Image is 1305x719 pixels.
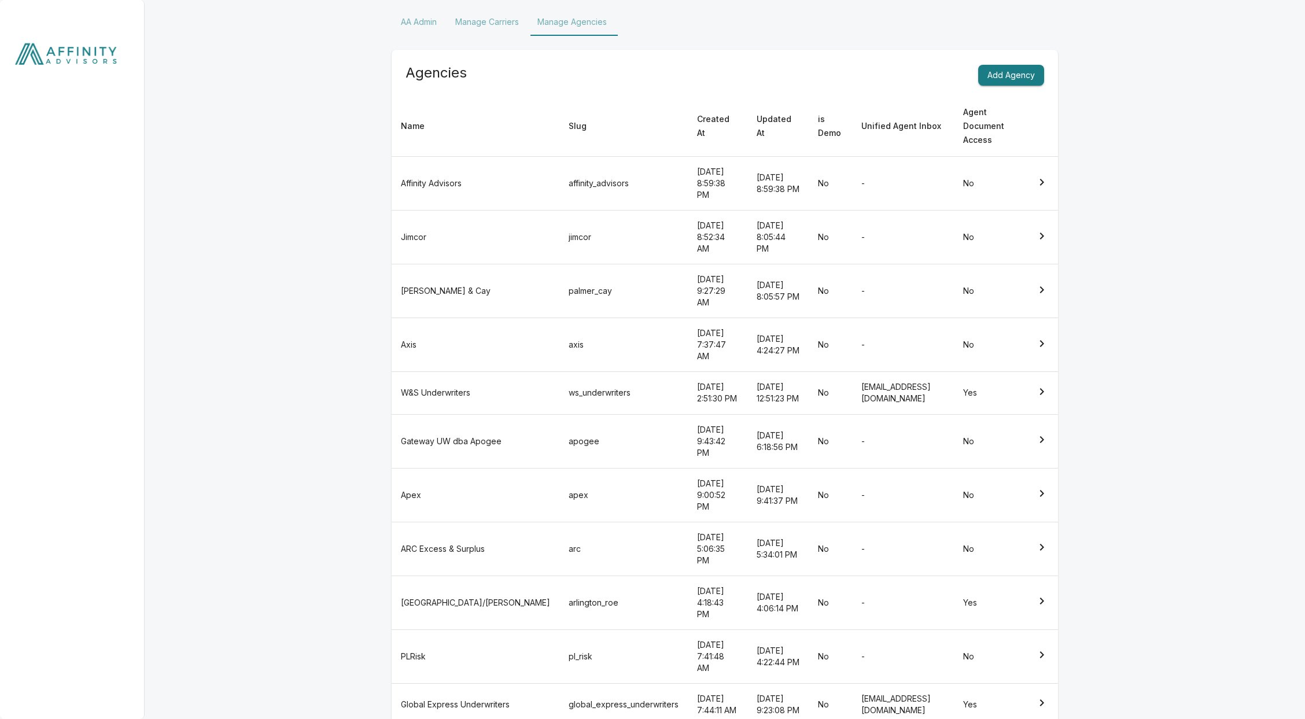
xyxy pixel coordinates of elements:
[852,96,954,157] th: Unified Agent Inbox
[747,414,809,468] td: [DATE] 6:18:56 PM
[688,414,747,468] td: [DATE] 9:43:42 PM
[405,64,467,82] h5: Agencies
[559,522,688,576] td: arc
[809,318,852,372] td: No
[747,264,809,318] td: [DATE] 8:05:57 PM
[954,468,1026,522] td: No
[392,264,559,318] td: [PERSON_NAME] & Cay
[528,8,616,36] button: Manage Agencies
[747,318,809,372] td: [DATE] 4:24:27 PM
[809,522,852,576] td: No
[852,522,954,576] td: -
[392,629,559,683] td: PLRisk
[809,576,852,629] td: No
[954,576,1026,629] td: Yes
[392,414,559,468] td: Gateway UW dba Apogee
[747,522,809,576] td: [DATE] 5:34:01 PM
[809,264,852,318] td: No
[688,576,747,629] td: [DATE] 4:18:43 PM
[747,576,809,629] td: [DATE] 4:06:14 PM
[809,468,852,522] td: No
[954,264,1026,318] td: No
[392,372,559,414] td: W&S Underwriters
[688,264,747,318] td: [DATE] 9:27:29 AM
[809,157,852,211] td: No
[809,372,852,414] td: No
[747,629,809,683] td: [DATE] 4:22:44 PM
[392,8,1058,36] div: Settings Tabs
[852,372,954,414] td: [EMAIL_ADDRESS][DOMAIN_NAME]
[809,211,852,264] td: No
[559,468,688,522] td: apex
[747,157,809,211] td: [DATE] 8:59:38 PM
[559,318,688,372] td: axis
[559,157,688,211] td: affinity_advisors
[392,576,559,629] td: [GEOGRAPHIC_DATA]/[PERSON_NAME]
[954,157,1026,211] td: No
[559,211,688,264] td: jimcor
[688,96,747,157] th: Created At
[559,96,688,157] th: Slug
[688,468,747,522] td: [DATE] 9:00:52 PM
[688,211,747,264] td: [DATE] 8:52:34 AM
[559,629,688,683] td: pl_risk
[688,157,747,211] td: [DATE] 8:59:38 PM
[446,8,528,36] button: Manage Carriers
[852,157,954,211] td: -
[852,264,954,318] td: -
[954,522,1026,576] td: No
[954,211,1026,264] td: No
[392,522,559,576] td: ARC Excess & Surplus
[954,414,1026,468] td: No
[954,372,1026,414] td: Yes
[559,264,688,318] td: palmer_cay
[688,522,747,576] td: [DATE] 5:06:35 PM
[559,372,688,414] td: ws_underwriters
[392,8,446,36] button: AA Admin
[747,96,809,157] th: Updated At
[559,576,688,629] td: arlington_roe
[809,629,852,683] td: No
[852,576,954,629] td: -
[392,211,559,264] td: Jimcor
[852,211,954,264] td: -
[747,468,809,522] td: [DATE] 9:41:37 PM
[392,157,559,211] td: Affinity Advisors
[747,211,809,264] td: [DATE] 8:05:44 PM
[978,65,1044,86] button: Add Agency
[688,372,747,414] td: [DATE] 2:51:30 PM
[747,372,809,414] td: [DATE] 12:51:23 PM
[392,318,559,372] td: Axis
[559,414,688,468] td: apogee
[954,318,1026,372] td: No
[852,414,954,468] td: -
[852,318,954,372] td: -
[809,96,852,157] th: is Demo
[954,96,1026,157] th: Agent Document Access
[688,629,747,683] td: [DATE] 7:41:48 AM
[954,629,1026,683] td: No
[392,96,559,157] th: Name
[809,414,852,468] td: No
[852,468,954,522] td: -
[852,629,954,683] td: -
[688,318,747,372] td: [DATE] 7:37:47 AM
[392,468,559,522] td: Apex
